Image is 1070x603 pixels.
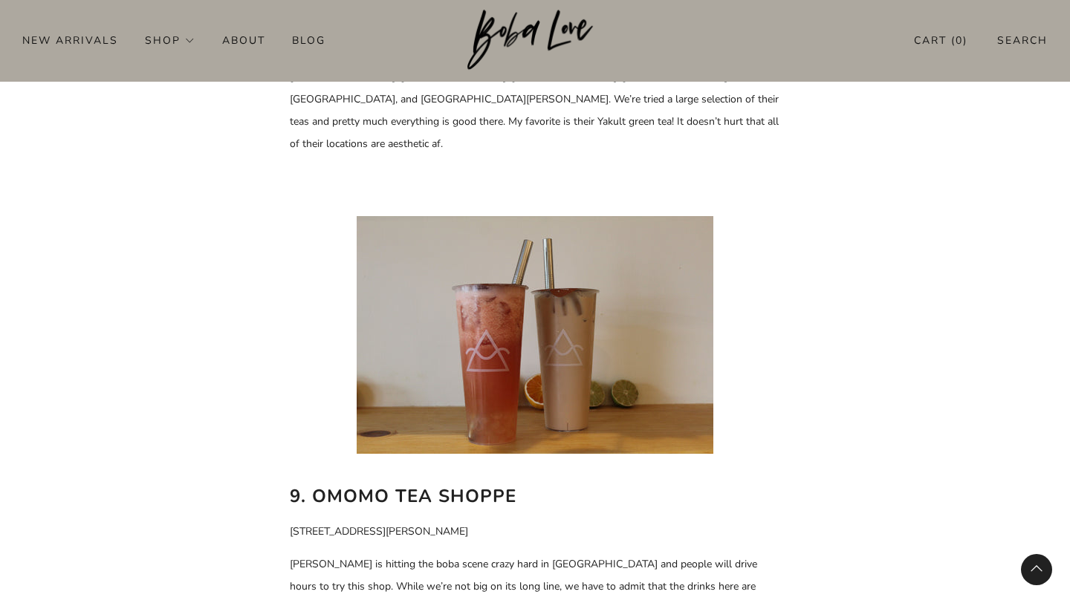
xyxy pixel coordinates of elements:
a: About [222,28,265,52]
a: New Arrivals [22,28,118,52]
back-to-top-button: Back to top [1021,554,1052,585]
a: Blog [292,28,325,52]
span: [STREET_ADDRESS][PERSON_NAME] [290,524,468,538]
img: Omomo Tea Shoppe [357,216,713,454]
a: Search [997,28,1048,53]
img: Boba Love [467,10,603,71]
b: 9. Omomo Tea Shoppe [290,484,516,508]
a: Cart [914,28,967,53]
items-count: 0 [956,33,963,48]
a: Shop [145,28,195,52]
span: DingTea is literally all over [GEOGRAPHIC_DATA] with locations in [GEOGRAPHIC_DATA], [GEOGRAPHIC_... [290,48,779,151]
